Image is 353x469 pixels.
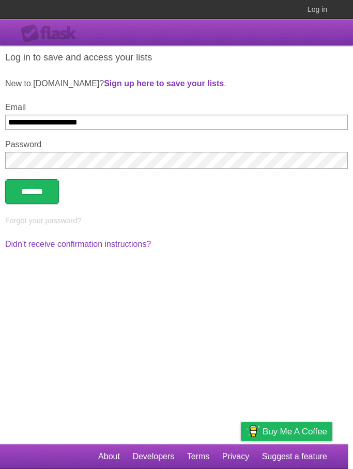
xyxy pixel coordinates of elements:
label: Email [5,103,348,112]
a: Terms [187,447,210,466]
a: Didn't receive confirmation instructions? [5,240,151,248]
a: Developers [132,447,174,466]
a: Sign up here to save your lists [104,79,224,88]
a: About [98,447,120,466]
a: Forgot your password? [5,216,81,225]
label: Password [5,140,348,149]
p: New to [DOMAIN_NAME]? . [5,77,348,90]
img: Buy me a coffee [246,423,260,440]
div: Flask [21,24,83,43]
a: Privacy [222,447,249,466]
h1: Log in to save and access your lists [5,51,348,65]
a: Suggest a feature [262,447,327,466]
a: Buy me a coffee [241,422,332,441]
span: Buy me a coffee [263,423,327,441]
